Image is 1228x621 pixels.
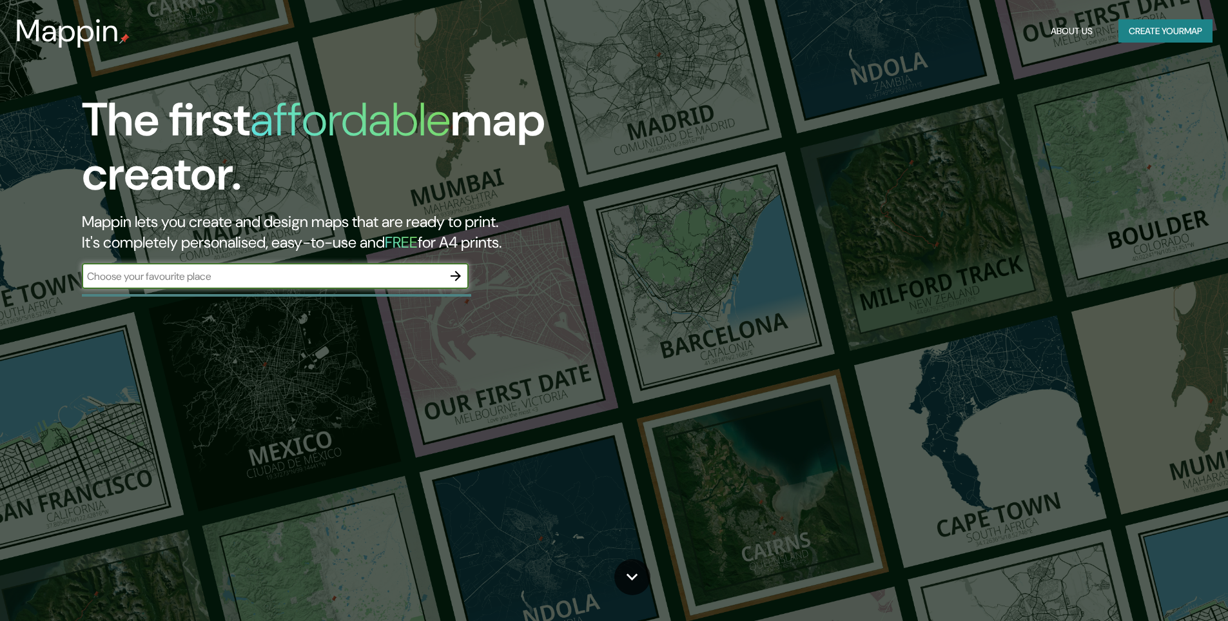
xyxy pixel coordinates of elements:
input: Choose your favourite place [82,269,443,284]
h1: affordable [250,90,451,150]
img: mappin-pin [119,34,130,44]
h1: The first map creator. [82,93,696,212]
button: Create yourmap [1118,19,1213,43]
h3: Mappin [15,13,119,49]
button: About Us [1046,19,1098,43]
h2: Mappin lets you create and design maps that are ready to print. It's completely personalised, eas... [82,212,696,253]
h5: FREE [385,232,418,252]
